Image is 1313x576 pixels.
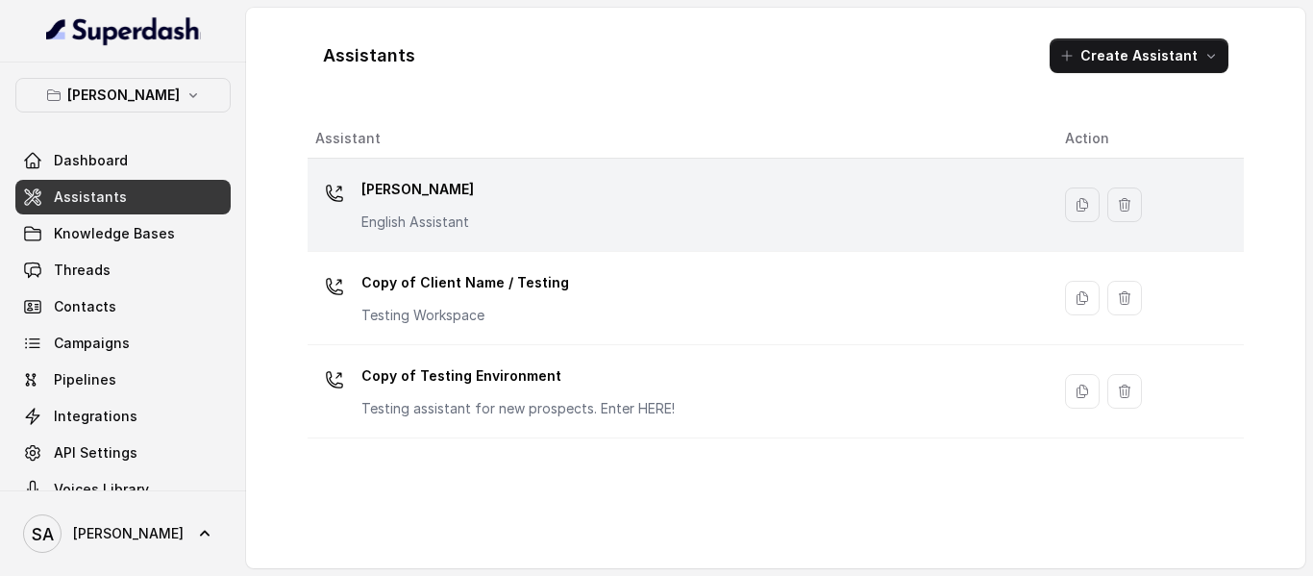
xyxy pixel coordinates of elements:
[54,480,149,499] span: Voices Library
[15,326,231,361] a: Campaigns
[15,253,231,288] a: Threads
[15,180,231,214] a: Assistants
[361,267,569,298] p: Copy of Client Name / Testing
[1050,119,1244,159] th: Action
[323,40,415,71] h1: Assistants
[15,399,231,434] a: Integrations
[361,174,474,205] p: [PERSON_NAME]
[15,216,231,251] a: Knowledge Bases
[54,334,130,353] span: Campaigns
[15,143,231,178] a: Dashboard
[361,361,675,391] p: Copy of Testing Environment
[46,15,201,46] img: light.svg
[15,436,231,470] a: API Settings
[15,289,231,324] a: Contacts
[54,370,116,389] span: Pipelines
[54,188,127,207] span: Assistants
[361,399,675,418] p: Testing assistant for new prospects. Enter HERE!
[15,363,231,397] a: Pipelines
[1050,38,1228,73] button: Create Assistant
[32,524,54,544] text: SA
[15,507,231,561] a: [PERSON_NAME]
[361,306,569,325] p: Testing Workspace
[15,472,231,507] a: Voices Library
[73,524,184,543] span: [PERSON_NAME]
[308,119,1050,159] th: Assistant
[54,297,116,316] span: Contacts
[67,84,180,107] p: [PERSON_NAME]
[15,78,231,113] button: [PERSON_NAME]
[54,151,128,170] span: Dashboard
[54,261,111,280] span: Threads
[54,224,175,243] span: Knowledge Bases
[54,443,137,463] span: API Settings
[54,407,137,426] span: Integrations
[361,213,474,232] p: English Assistant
